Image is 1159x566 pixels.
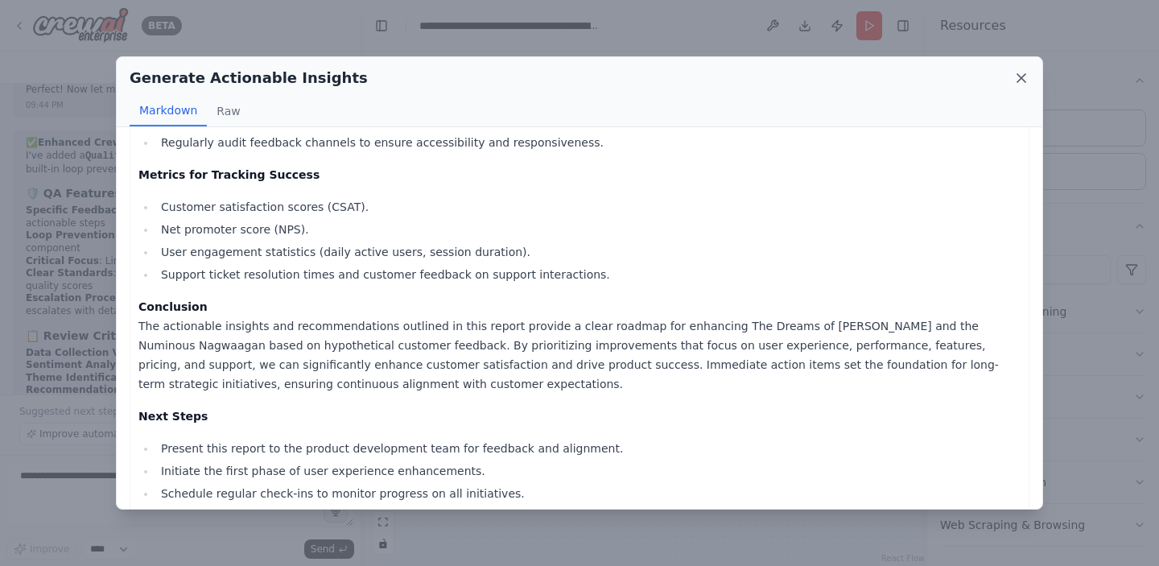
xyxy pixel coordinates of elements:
[207,96,250,126] button: Raw
[138,297,1021,394] p: The actionable insights and recommendations outlined in this report provide a clear roadmap for e...
[156,220,1021,239] li: Net promoter score (NPS).
[156,265,1021,284] li: Support ticket resolution times and customer feedback on support interactions.
[156,242,1021,262] li: User engagement statistics (daily active users, session duration).
[156,484,1021,503] li: Schedule regular check-ins to monitor progress on all initiatives.
[130,96,207,126] button: Markdown
[138,168,320,181] strong: Metrics for Tracking Success
[130,67,368,89] h2: Generate Actionable Insights
[138,300,208,313] strong: Conclusion
[156,439,1021,458] li: Present this report to the product development team for feedback and alignment.
[138,410,208,423] strong: Next Steps
[156,133,1021,152] li: Regularly audit feedback channels to ensure accessibility and responsiveness.
[156,461,1021,481] li: Initiate the first phase of user experience enhancements.
[156,197,1021,217] li: Customer satisfaction scores (CSAT).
